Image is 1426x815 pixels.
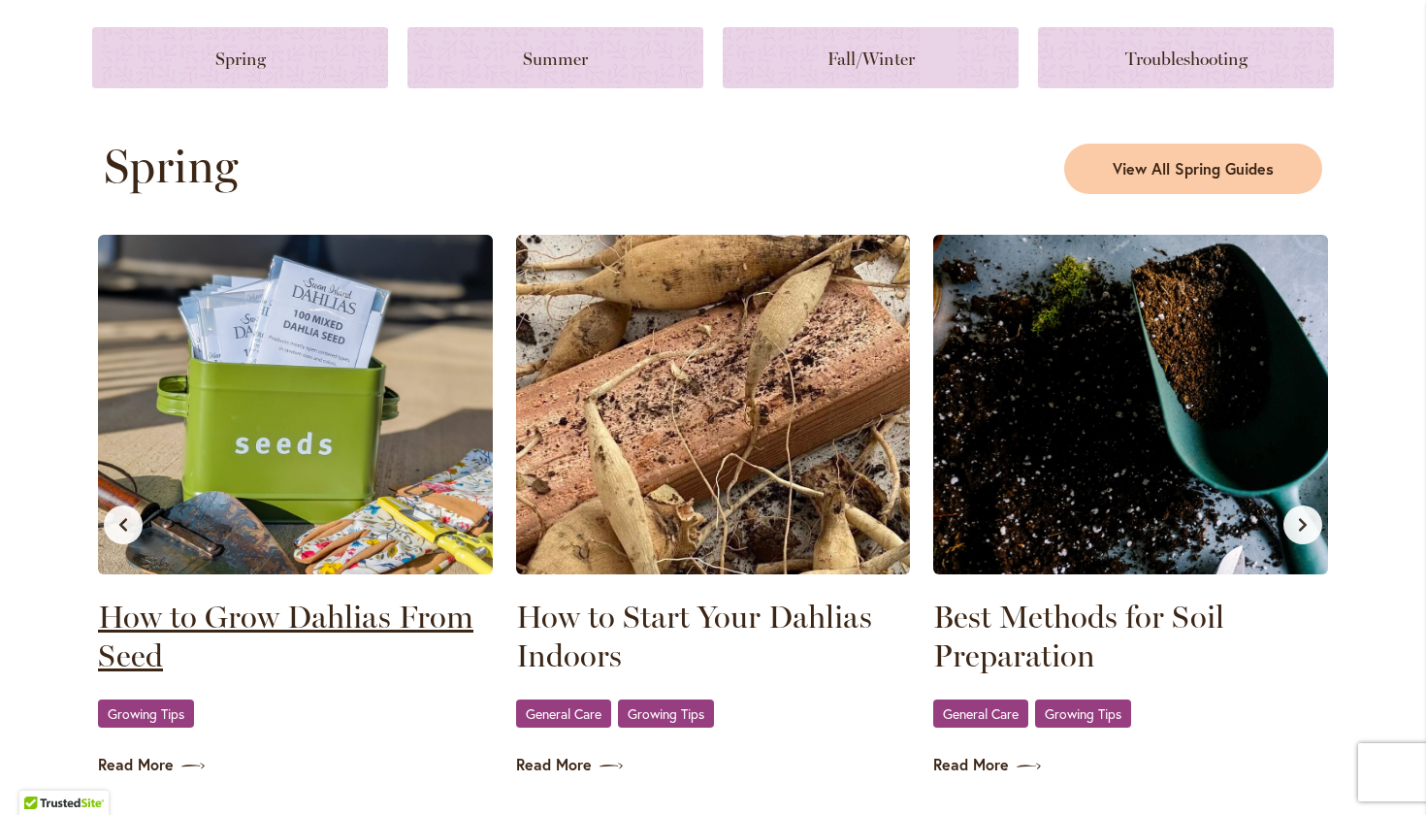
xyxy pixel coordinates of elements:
[933,699,1328,731] div: ,
[943,707,1019,720] span: General Care
[516,598,911,675] a: How to Start Your Dahlias Indoors
[1045,707,1121,720] span: Growing Tips
[516,700,611,728] a: General Care
[108,707,184,720] span: Growing Tips
[933,700,1028,728] a: General Care
[1113,158,1274,180] span: View All Spring Guides
[104,505,143,544] button: Previous slide
[98,598,493,675] a: How to Grow Dahlias From Seed
[1035,700,1131,728] a: Growing Tips
[526,707,601,720] span: General Care
[933,235,1328,574] img: Soil in a shovel
[1064,144,1322,194] a: View All Spring Guides
[516,699,911,731] div: ,
[98,235,493,574] img: Seed Packets displayed in a Seed tin
[628,707,704,720] span: Growing Tips
[933,598,1328,675] a: Best Methods for Soil Preparation
[618,700,714,728] a: Growing Tips
[98,700,194,728] a: Growing Tips
[104,139,701,193] h2: Spring
[1283,505,1322,544] button: Next slide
